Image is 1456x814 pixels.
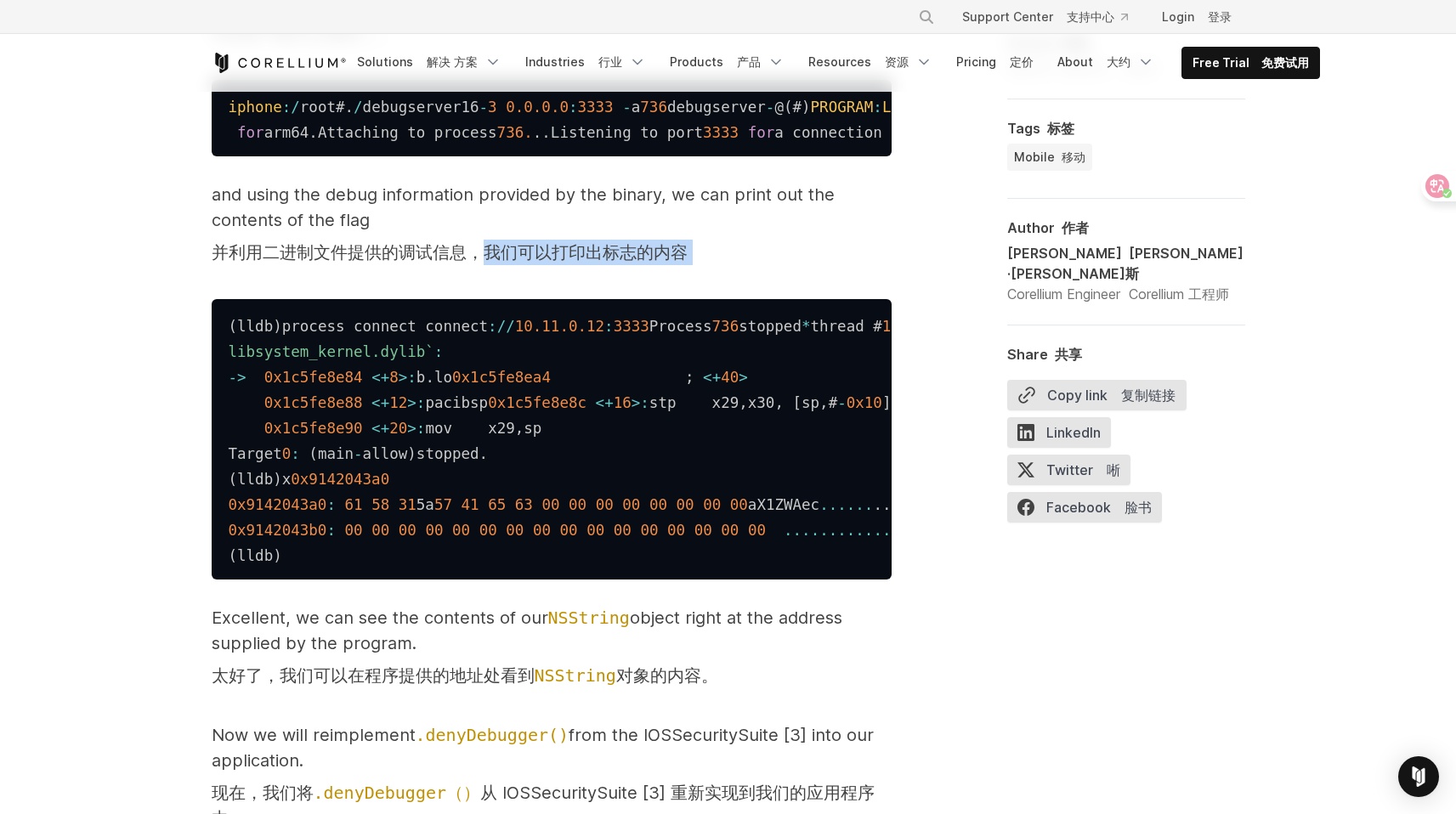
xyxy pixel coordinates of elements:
a: Products [660,47,795,77]
span: : [407,369,416,386]
span: 00 [703,496,721,513]
span: 0x9142043b0 [229,522,327,539]
span: 16 [614,394,632,411]
span: ` [425,343,434,360]
div: Open Intercom Messenger [1398,756,1439,797]
span: < [371,420,381,437]
span: : [416,394,426,411]
span: 00 [667,522,685,539]
font: 标签 [1047,120,1074,137]
span: - [479,99,489,116]
span: 20 [389,420,407,437]
span: : [604,318,614,335]
span: NSString [548,608,630,628]
font: 免费试用 [1261,55,1309,70]
span: . [882,496,892,513]
span: 00 [399,522,416,539]
span: 00 [677,496,694,513]
span: / [291,99,300,116]
span: 00 [622,496,640,513]
span: for [237,124,264,141]
span: + [381,394,390,411]
span: 0x1c5fe8e8c [488,394,586,411]
span: .0 [551,99,569,116]
div: Share [1007,346,1245,363]
span: : [873,99,882,116]
span: PROGRAM [811,99,874,116]
span: 0 [282,445,292,462]
span: 736. [497,124,533,141]
span: 58 [371,496,389,513]
span: 31 [399,496,416,513]
span: 太好了，我们可以在程序提供的地址处看到 对象的内容。 [212,665,718,686]
span: 00 [452,522,470,539]
span: ... [811,522,838,539]
span: : [488,318,497,335]
span: 8 [389,369,399,386]
span: + [381,369,390,386]
font: 资源 [885,54,909,69]
span: ) [802,99,811,116]
span: < [371,369,381,386]
span: ; [685,369,694,386]
span: : [282,99,292,116]
a: Corellium Home [212,53,347,73]
font: 移动 [1062,150,1085,164]
span: + [604,394,614,411]
a: Free Trial [1182,48,1319,78]
span: - [837,394,847,411]
span: 3333 [578,99,614,116]
span: - [229,369,238,386]
span: Now we will reimplement from the IOSSecuritySuite [3] into our application. [212,725,875,771]
span: ... [847,496,874,513]
span: > [632,394,641,411]
span: - [766,99,775,116]
span: 0x1c5fe8ea4 [452,369,551,386]
a: Twitter 唽 [1007,455,1141,492]
span: NSString [535,665,616,686]
span: > [407,394,416,411]
span: Facebook [1007,492,1162,523]
span: .0 [559,318,577,335]
span: LinkedIn [1007,417,1111,448]
font: 大约 [1107,54,1130,69]
span: 3 [488,99,497,116]
span: , [739,394,748,411]
span: , [819,394,829,411]
span: 00 [596,496,614,513]
span: 40 [721,369,739,386]
font: 脸书 [1125,499,1152,516]
span: / [497,318,507,335]
span: . [873,496,882,513]
span: for [748,124,775,141]
code: root# debugserver16 a debugserver @ # lldb arm64 Attaching to process Listening to port a connect... [229,99,1160,141]
span: 00 [748,522,766,539]
span: 00 [730,496,748,513]
span: 0x1c5fe8e84 [264,369,363,386]
span: 00 [371,522,389,539]
span: 10.11 [515,318,560,335]
span: 736 [640,99,667,116]
span: > [739,369,748,386]
span: 61 [345,496,363,513]
span: + [381,420,390,437]
span: 00 [506,522,524,539]
font: 支持中心 [1067,9,1114,24]
span: 57 [434,496,452,513]
span: . [345,99,354,116]
span: : [416,420,426,437]
div: [PERSON_NAME] [1007,243,1245,284]
span: 00 [560,522,578,539]
button: Search [911,2,942,32]
span: : [326,522,336,539]
span: 65 [488,496,506,513]
div: Navigation Menu [347,47,1320,79]
font: 定价 [1010,54,1034,69]
span: Excellent, we can see the contents of our object right at the address supplied by the program. [212,608,842,653]
span: 3333 [614,318,649,335]
span: iphone [229,99,282,116]
span: 00 [345,522,363,539]
span: 1 [882,318,892,335]
span: 00 [425,522,443,539]
a: Solutions [347,47,512,77]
